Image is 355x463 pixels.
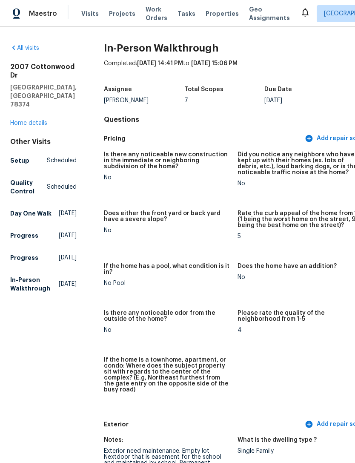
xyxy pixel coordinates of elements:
[146,5,167,22] span: Work Orders
[104,420,303,429] h5: Exterior
[264,86,292,92] h5: Due Date
[10,83,77,109] h5: [GEOGRAPHIC_DATA], [GEOGRAPHIC_DATA] 78374
[47,183,77,191] span: Scheduled
[10,120,47,126] a: Home details
[191,60,238,66] span: [DATE] 15:06 PM
[104,210,231,222] h5: Does either the front yard or back yard have a severe slope?
[10,209,52,218] h5: Day One Walk
[59,253,77,262] span: [DATE]
[104,152,231,170] h5: Is there any noticeable new construction in the immediate or neighboring subdivision of the home?
[29,9,57,18] span: Maestro
[10,276,59,293] h5: In-Person Walkthrough
[104,263,231,275] h5: If the home has a pool, what condition is it in?
[104,327,231,333] div: No
[81,9,99,18] span: Visits
[184,86,223,92] h5: Total Scopes
[177,11,195,17] span: Tasks
[59,231,77,240] span: [DATE]
[10,63,77,80] h2: 2007 Cottonwood Dr
[109,9,135,18] span: Projects
[104,86,132,92] h5: Assignee
[10,178,47,196] h5: Quality Control
[47,156,77,165] span: Scheduled
[10,253,38,262] h5: Progress
[238,263,337,269] h5: Does the home have an addition?
[10,231,38,240] h5: Progress
[59,209,77,218] span: [DATE]
[10,228,77,243] a: Progress[DATE]
[10,153,77,168] a: SetupScheduled
[104,134,303,143] h5: Pricing
[10,175,77,199] a: Quality ControlScheduled
[59,280,77,288] span: [DATE]
[104,227,231,233] div: No
[104,98,184,104] div: [PERSON_NAME]
[104,280,231,286] div: No Pool
[249,5,290,22] span: Geo Assignments
[10,156,29,165] h5: Setup
[184,98,265,104] div: 7
[104,310,231,322] h5: Is there any noticeable odor from the outside of the home?
[104,357,231,393] h5: If the home is a townhome, apartment, or condo: Where does the subject property sit with regards ...
[10,138,77,146] div: Other Visits
[10,272,77,296] a: In-Person Walkthrough[DATE]
[104,175,231,181] div: No
[238,437,317,443] h5: What is the dwelling type ?
[10,250,77,265] a: Progress[DATE]
[10,45,39,51] a: All visits
[104,437,123,443] h5: Notes:
[137,60,183,66] span: [DATE] 14:41 PM
[10,206,77,221] a: Day One Walk[DATE]
[264,98,345,104] div: [DATE]
[206,9,239,18] span: Properties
